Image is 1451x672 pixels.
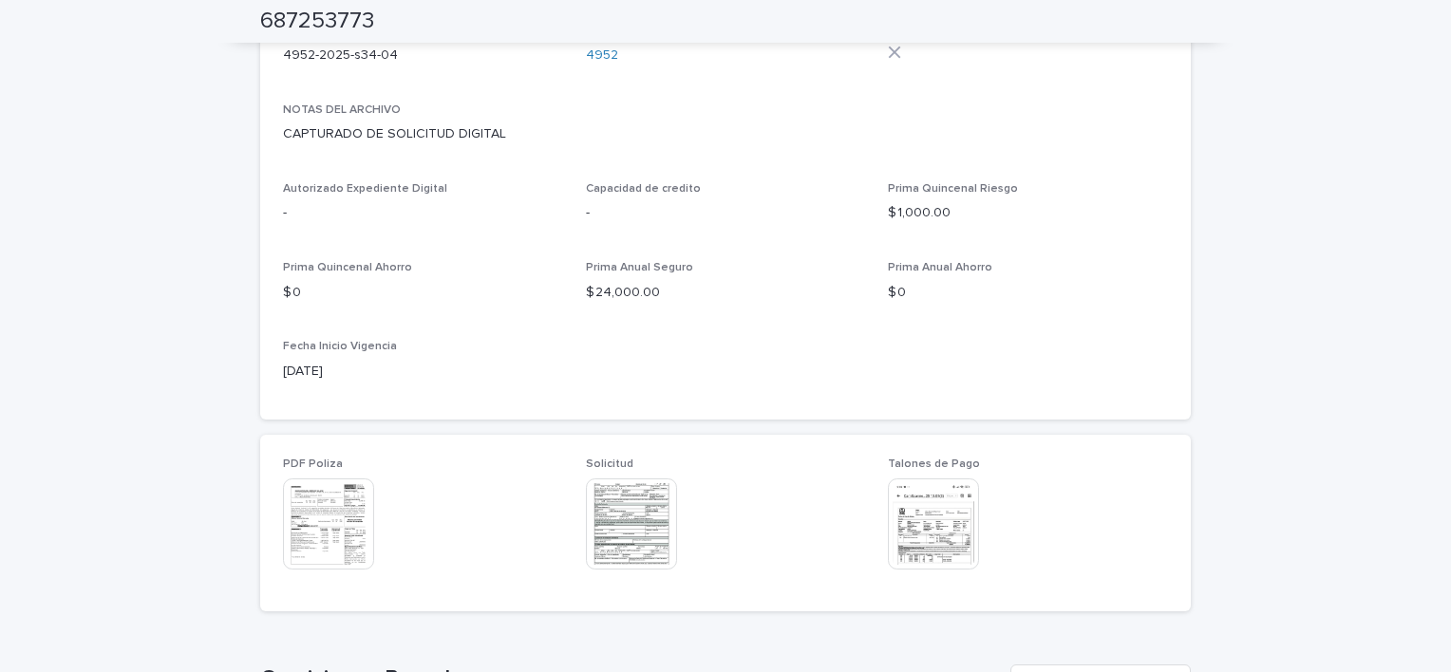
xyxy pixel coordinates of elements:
span: Prima Anual Ahorro [888,262,992,273]
span: Solicitud [586,458,633,470]
p: $ 1,000.00 [888,203,1168,223]
p: $ 0 [888,283,1168,303]
span: NOTAS DEL ARCHIVO [283,104,401,116]
p: $ 24,000.00 [586,283,866,303]
span: Capacidad de credito [586,183,701,195]
span: Fecha Inicio Vigencia [283,341,397,352]
span: Autorizado Expediente Digital [283,183,447,195]
p: 4952-2025-s34-04 [283,46,563,65]
p: - [586,203,866,223]
a: 4952 [586,46,618,65]
span: PDF Poliza [283,458,343,470]
h2: 687253773 [260,8,374,35]
span: Prima Anual Seguro [586,262,693,273]
span: Prima Quincenal Riesgo [888,183,1018,195]
span: Talones de Pago [888,458,980,470]
span: Prima Quincenal Ahorro [283,262,412,273]
p: CAPTURADO DE SOLICITUD DIGITAL [283,124,1168,144]
p: $ 0 [283,283,563,303]
p: - [283,203,563,223]
p: [DATE] [283,362,563,382]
